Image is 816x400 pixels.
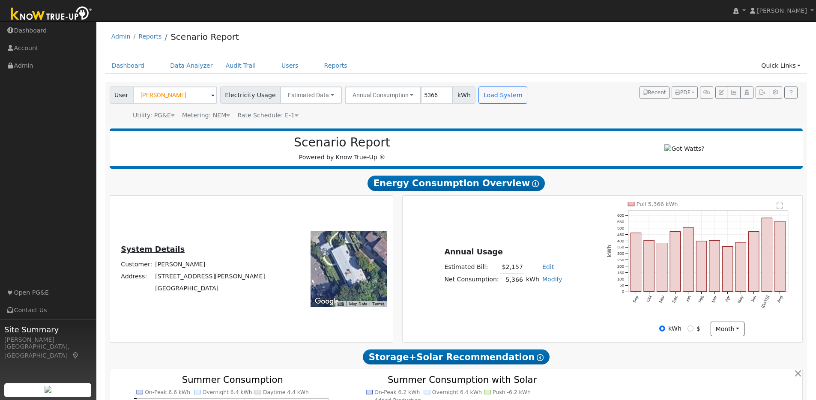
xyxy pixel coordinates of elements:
[784,87,798,99] a: Help Link
[709,240,720,291] rect: onclick=""
[622,289,625,294] text: 0
[723,247,733,292] rect: onclick=""
[762,218,772,292] rect: onclick=""
[696,324,700,333] label: $
[735,242,746,292] rect: onclick=""
[154,270,267,282] td: [STREET_ADDRESS][PERSON_NAME]
[607,245,613,257] text: kWh
[617,251,625,256] text: 300
[237,112,299,119] span: Alias: HE1
[182,111,230,120] div: Metering: NEM
[363,349,550,365] span: Storage+Solar Recommendation
[537,354,544,361] i: Show Help
[111,33,131,40] a: Admin
[345,87,421,104] button: Annual Consumption
[524,273,541,286] td: kWh
[697,295,705,303] text: Feb
[664,144,704,153] img: Got Watts?
[313,296,341,307] img: Google
[220,87,281,104] span: Electricity Usage
[683,227,693,292] rect: onclick=""
[672,87,698,99] button: PDF
[164,58,219,74] a: Data Analyzer
[443,261,500,274] td: Estimated Bill:
[72,352,80,359] a: Map
[617,277,625,281] text: 100
[670,232,680,292] rect: onclick=""
[118,135,566,150] h2: Scenario Report
[219,58,262,74] a: Audit Trail
[700,87,713,99] button: Generate Report Link
[110,87,133,104] span: User
[617,232,625,237] text: 450
[640,87,670,99] button: Recent
[646,295,653,303] text: Oct
[120,270,154,282] td: Address:
[644,240,654,291] rect: onclick=""
[727,87,740,99] button: Multi-Series Graph
[203,389,252,395] text: Overnight 6.4 kWh
[637,201,678,207] text: Pull 5,366 kWh
[133,111,175,120] div: Utility: PG&E
[617,219,625,224] text: 550
[740,87,753,99] button: Login As
[275,58,305,74] a: Users
[617,257,625,262] text: 250
[374,389,420,395] text: On-Peak 6.2 kWh
[4,324,92,335] span: Site Summary
[263,389,309,395] text: Daytime 4.4 kWh
[4,342,92,360] div: [GEOGRAPHIC_DATA], [GEOGRAPHIC_DATA]
[368,176,545,191] span: Energy Consumption Overview
[121,245,185,254] u: System Details
[668,324,681,333] label: kWh
[105,58,151,74] a: Dashboard
[432,389,482,395] text: Overnight 6.4 kWh
[750,295,757,303] text: Jun
[45,386,51,393] img: retrieve
[542,263,554,270] a: Edit
[349,301,367,307] button: Map Data
[4,335,92,344] div: [PERSON_NAME]
[500,261,524,274] td: $2,157
[154,283,267,295] td: [GEOGRAPHIC_DATA]
[542,276,562,283] a: Modify
[659,325,665,331] input: kWh
[757,7,807,14] span: [PERSON_NAME]
[658,295,665,304] text: Nov
[6,5,96,24] img: Know True-Up
[755,58,807,74] a: Quick Links
[777,202,783,209] text: 
[769,87,782,99] button: Settings
[776,295,783,303] text: Aug
[452,87,475,104] span: kWh
[715,87,727,99] button: Edit User
[280,87,342,104] button: Estimated Data
[724,295,731,303] text: Apr
[761,295,771,309] text: [DATE]
[120,258,154,270] td: Customer:
[711,322,744,336] button: month
[170,32,239,42] a: Scenario Report
[696,241,706,292] rect: onclick=""
[500,273,524,286] td: 5,366
[657,243,667,292] rect: onclick=""
[617,270,625,275] text: 150
[493,389,531,395] text: Push -6.2 kWh
[388,374,537,385] text: Summer Consumption with Solar
[443,273,500,286] td: Net Consumption:
[737,295,744,304] text: May
[775,221,785,292] rect: onclick=""
[154,258,267,270] td: [PERSON_NAME]
[133,87,217,104] input: Select a User
[478,87,527,104] button: Load System
[372,301,384,306] a: Terms (opens in new tab)
[756,87,769,99] button: Export Interval Data
[711,295,718,304] text: Mar
[617,239,625,243] text: 400
[620,283,625,287] text: 50
[675,90,690,96] span: PDF
[617,213,625,218] text: 600
[632,295,640,304] text: Sep
[617,245,625,249] text: 350
[631,233,641,292] rect: onclick=""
